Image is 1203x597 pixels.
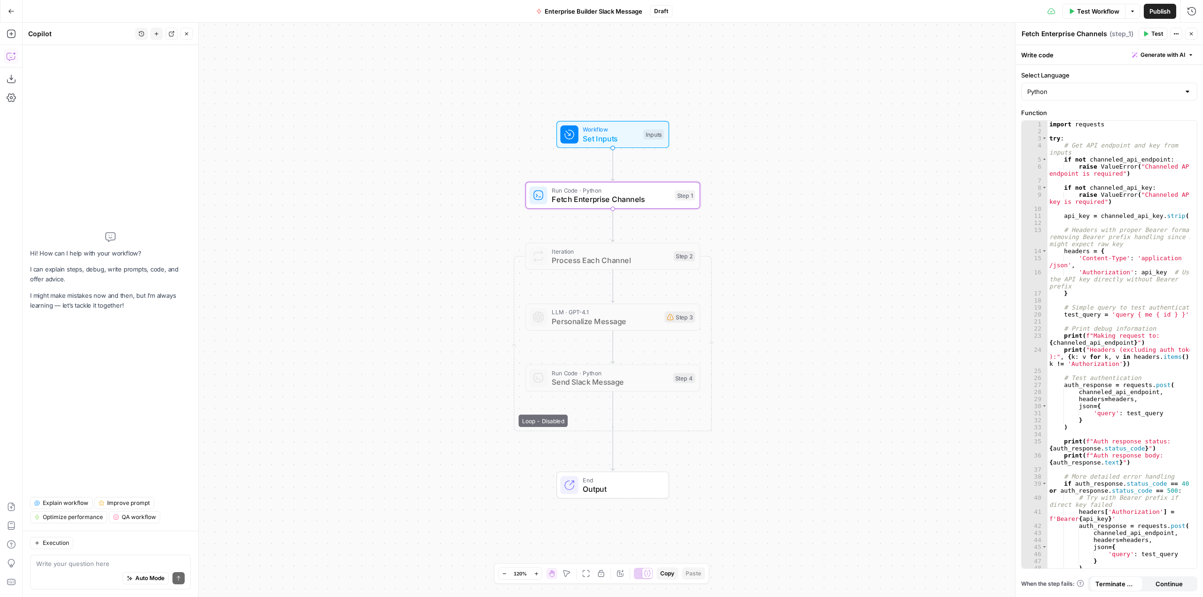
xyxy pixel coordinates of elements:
[1022,297,1047,304] div: 18
[1022,128,1047,135] div: 2
[1022,522,1047,529] div: 42
[1022,304,1047,311] div: 19
[1022,558,1047,565] div: 47
[1042,156,1047,163] span: Toggle code folding, rows 5 through 6
[30,248,191,258] p: Hi! How can I help with your workflow?
[1022,205,1047,212] div: 10
[660,569,674,578] span: Copy
[1144,4,1176,19] button: Publish
[1022,480,1047,494] div: 39
[1022,403,1047,410] div: 30
[107,499,150,507] span: Improve prompt
[1149,7,1171,16] span: Publish
[1022,318,1047,325] div: 21
[552,186,670,195] span: Run Code · Python
[525,303,700,331] div: LLM · GPT-4.1Personalize MessageStep 3
[552,368,668,377] span: Run Code · Python
[1022,269,1047,290] div: 16
[552,316,660,327] span: Personalize Message
[1022,494,1047,508] div: 40
[611,331,614,364] g: Edge from step_3 to step_4
[686,569,701,578] span: Paste
[654,7,668,16] span: Draft
[30,291,191,310] p: I might make mistakes now and then, but I’m always learning — let’s tackle it together!
[1022,374,1047,381] div: 26
[43,539,69,547] span: Execution
[1022,219,1047,226] div: 12
[1128,49,1197,61] button: Generate with AI
[1022,466,1047,473] div: 37
[552,194,670,205] span: Fetch Enterprise Channels
[1022,381,1047,388] div: 27
[583,133,639,144] span: Set Inputs
[1022,325,1047,332] div: 22
[656,567,678,580] button: Copy
[1151,30,1163,38] span: Test
[525,472,700,499] div: EndOutput
[1022,452,1047,466] div: 36
[675,190,695,201] div: Step 1
[1042,403,1047,410] span: Toggle code folding, rows 30 through 32
[1022,29,1107,39] textarea: Fetch Enterprise Channels
[583,125,639,134] span: Workflow
[1022,367,1047,374] div: 25
[552,308,660,317] span: LLM · GPT-4.1
[43,499,88,507] span: Explain workflow
[674,251,695,262] div: Step 2
[1021,108,1197,117] label: Function
[1022,417,1047,424] div: 32
[30,511,107,523] button: Optimize performance
[1022,565,1047,572] div: 48
[1022,177,1047,184] div: 7
[583,483,659,495] span: Output
[1022,438,1047,452] div: 35
[1022,424,1047,431] div: 33
[109,511,160,523] button: QA workflow
[1077,7,1119,16] span: Test Workflow
[123,572,169,584] button: Auto Mode
[611,209,614,242] g: Edge from step_1 to step_2
[1022,431,1047,438] div: 34
[552,247,669,256] span: Iteration
[135,574,164,582] span: Auto Mode
[545,7,642,16] span: Enterprise Builder Slack Message
[1022,135,1047,142] div: 3
[531,4,648,19] button: Enterprise Builder Slack Message
[28,29,133,39] div: Copilot
[1022,184,1047,191] div: 8
[1062,4,1125,19] button: Test Workflow
[664,311,695,323] div: Step 3
[1022,395,1047,403] div: 29
[525,182,700,209] div: Run Code · PythonFetch Enterprise ChannelsStep 1
[1042,480,1047,487] span: Toggle code folding, rows 39 through 50
[1022,529,1047,536] div: 43
[1022,508,1047,522] div: 41
[552,255,669,266] span: Process Each Channel
[583,475,659,484] span: End
[1143,576,1196,591] button: Continue
[1022,191,1047,205] div: 9
[1022,410,1047,417] div: 31
[673,373,695,383] div: Step 4
[94,497,154,509] button: Improve prompt
[611,270,614,302] g: Edge from step_2 to step_3
[1022,550,1047,558] div: 46
[1141,51,1185,59] span: Generate with AI
[1022,473,1047,480] div: 38
[552,376,668,388] span: Send Slack Message
[682,567,705,580] button: Paste
[122,513,156,521] span: QA workflow
[1095,579,1137,589] span: Terminate Workflow
[1027,87,1180,96] input: Python
[1021,580,1084,588] a: When the step fails:
[1156,579,1183,589] span: Continue
[525,121,700,148] div: WorkflowSet InputsInputs
[525,243,700,270] div: Loop - DisabledIterationProcess Each ChannelStep 2
[1109,29,1133,39] span: ( step_1 )
[1022,255,1047,269] div: 15
[1022,226,1047,248] div: 13
[611,148,614,181] g: Edge from start to step_1
[514,570,527,577] span: 120%
[1022,121,1047,128] div: 1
